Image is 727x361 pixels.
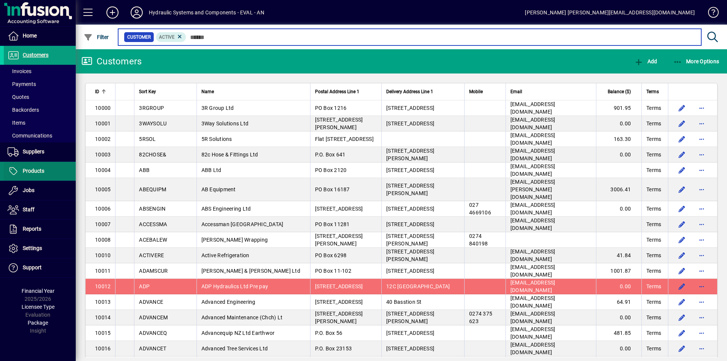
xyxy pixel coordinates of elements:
span: 10000 [95,105,111,111]
span: 3R Group Ltd [201,105,234,111]
button: Edit [676,102,688,114]
span: Postal Address Line 1 [315,88,359,96]
span: 3Way Solutions Ltd [201,120,249,127]
span: [STREET_ADDRESS] [386,330,434,336]
span: Jobs [23,187,34,193]
td: 41.84 [596,248,641,263]
span: 40 Basstion St [386,299,422,305]
span: Staff [23,206,34,213]
a: Products [4,162,76,181]
button: Edit [676,265,688,277]
span: PO Box 16187 [315,186,350,192]
span: Customers [23,52,48,58]
span: Terms [646,166,661,174]
span: Support [23,264,42,270]
span: Terms [646,314,661,321]
a: Items [4,116,76,129]
span: 10005 [95,186,111,192]
td: 1001.87 [596,263,641,279]
span: Add [634,58,657,64]
mat-chip: Activation Status: Active [156,32,186,42]
a: Quotes [4,91,76,103]
span: 5RSOL [139,136,156,142]
span: 3RGROUP [139,105,164,111]
span: [STREET_ADDRESS] [386,167,434,173]
span: PO Box 6298 [315,252,347,258]
td: 0.00 [596,116,641,131]
span: Name [201,88,214,96]
div: Email [510,88,591,96]
div: Balance ($) [601,88,638,96]
span: [STREET_ADDRESS][PERSON_NAME] [386,148,434,161]
button: Edit [676,327,688,339]
span: Home [23,33,37,39]
span: [STREET_ADDRESS] [386,268,434,274]
span: Active Refrigeration [201,252,250,258]
button: Edit [676,249,688,261]
span: Email [510,88,522,96]
span: [STREET_ADDRESS][PERSON_NAME] [386,183,434,196]
button: More options [696,133,708,145]
div: Name [201,88,306,96]
button: More options [696,327,708,339]
button: More options [696,249,708,261]
span: Licensee Type [22,304,55,310]
span: ACCESSMA [139,221,167,227]
span: ADVANCE [139,299,163,305]
a: Jobs [4,181,76,200]
span: 10016 [95,345,111,352]
button: Edit [676,164,688,176]
div: [PERSON_NAME] [PERSON_NAME][EMAIL_ADDRESS][DOMAIN_NAME] [525,6,695,19]
span: Terms [646,88,659,96]
span: [STREET_ADDRESS][PERSON_NAME] [315,311,363,324]
span: Active [159,34,175,40]
span: 10012 [95,283,111,289]
span: Terms [646,267,661,275]
span: [EMAIL_ADDRESS][DOMAIN_NAME] [510,202,555,216]
span: Filter [84,34,109,40]
span: [STREET_ADDRESS][PERSON_NAME] [386,311,434,324]
span: [STREET_ADDRESS] [386,206,434,212]
span: [EMAIL_ADDRESS][DOMAIN_NAME] [510,132,555,146]
span: 10001 [95,120,111,127]
button: Edit [676,117,688,130]
span: 10010 [95,252,111,258]
div: Customers [81,55,142,67]
button: More options [696,265,708,277]
button: Edit [676,218,688,230]
span: PO Box 11281 [315,221,350,227]
span: Terms [646,205,661,213]
span: [STREET_ADDRESS] [386,105,434,111]
div: Hydraulic Systems and Components - EVAL - AN [149,6,264,19]
span: Terms [646,135,661,143]
span: 82CHOSE& [139,152,166,158]
a: Home [4,27,76,45]
span: P.O. Box 23153 [315,345,352,352]
span: Sort Key [139,88,156,96]
span: ABB Ltd [201,167,222,173]
span: 10003 [95,152,111,158]
span: ACEBALEW [139,237,167,243]
span: 0274 375 623 [469,311,492,324]
span: Advanced Engineering [201,299,256,305]
span: ADVANCET [139,345,166,352]
span: 10006 [95,206,111,212]
span: [PERSON_NAME] Wrapping [201,237,268,243]
td: 64.91 [596,294,641,310]
span: [STREET_ADDRESS][PERSON_NAME] [386,248,434,262]
span: 10008 [95,237,111,243]
span: [EMAIL_ADDRESS][PERSON_NAME][DOMAIN_NAME] [510,179,555,200]
button: Edit [676,234,688,246]
span: Financial Year [22,288,55,294]
span: P.O. Box 56 [315,330,343,336]
span: 027 4669106 [469,202,491,216]
span: 5R Solutions [201,136,232,142]
span: ADVANCEM [139,314,168,320]
td: 0.00 [596,147,641,163]
span: 10011 [95,268,111,274]
span: P.O. Box 641 [315,152,346,158]
span: ADP [139,283,150,289]
span: [EMAIL_ADDRESS][DOMAIN_NAME] [510,163,555,177]
a: Knowledge Base [702,2,718,26]
a: Backorders [4,103,76,116]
